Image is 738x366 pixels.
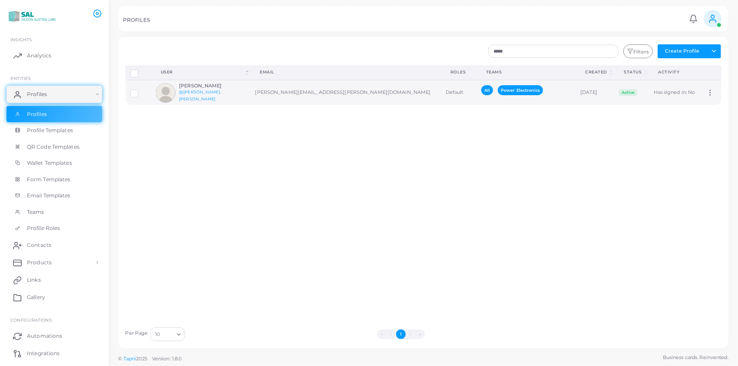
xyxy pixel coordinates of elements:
td: Default [441,80,477,105]
img: avatar [156,83,175,103]
span: 10 [155,330,160,339]
div: Status [624,69,642,75]
span: © [118,355,182,363]
div: User [161,69,244,75]
span: Profile Templates [27,126,73,134]
a: Teams [7,204,102,220]
span: Active [619,89,637,96]
a: Tapni [123,356,136,362]
span: ENTITIES [10,76,31,81]
a: QR Code Templates [7,139,102,155]
span: Teams [27,208,44,216]
a: Gallery [7,289,102,306]
h5: PROFILES [123,17,150,23]
span: Links [27,276,41,284]
a: Contacts [7,236,102,254]
td: [DATE] [576,80,614,105]
span: INSIGHTS [10,37,32,42]
div: Search for option [150,327,185,341]
span: Business cards. Reinvented. [663,354,728,361]
span: Contacts [27,241,51,249]
span: Has signed in: No [654,89,695,95]
a: Profiles [7,106,102,123]
span: Automations [27,332,62,340]
span: Profiles [27,90,47,98]
span: Version: 1.8.0 [152,356,182,362]
span: All [481,85,493,95]
span: Integrations [27,349,60,357]
a: Form Templates [7,171,102,188]
span: QR Code Templates [27,143,79,151]
a: Integrations [7,345,102,362]
a: Email Templates [7,187,102,204]
img: logo [8,8,56,24]
button: Create Profile [658,44,707,58]
th: Action [702,66,721,80]
a: Analytics [7,47,102,64]
a: Wallet Templates [7,155,102,171]
div: activity [659,69,692,75]
div: Created [585,69,608,75]
a: Profile Roles [7,220,102,236]
a: Profiles [7,86,102,103]
span: Analytics [27,52,51,60]
span: Products [27,259,52,266]
span: Configurations [10,317,52,323]
span: Profiles [27,110,47,118]
span: Profile Roles [27,224,60,232]
th: Row-selection [126,66,152,80]
label: Per Page [126,330,148,337]
h6: [PERSON_NAME] [179,83,243,89]
span: Email Templates [27,192,71,200]
span: Power Electronics [498,85,543,95]
a: @[PERSON_NAME].[PERSON_NAME] [179,90,221,101]
a: Profile Templates [7,122,102,139]
div: Email [260,69,432,75]
div: Roles [450,69,467,75]
a: Automations [7,327,102,345]
input: Search for option [161,329,173,339]
ul: Pagination [187,329,614,339]
span: 2025 [136,355,147,363]
button: Go to page 1 [396,329,406,339]
span: Form Templates [27,176,71,183]
td: [PERSON_NAME][EMAIL_ADDRESS][PERSON_NAME][DOMAIN_NAME] [251,80,441,105]
span: Gallery [27,293,45,301]
span: Wallet Templates [27,159,72,167]
a: Products [7,254,102,271]
div: Teams [486,69,566,75]
button: Filters [623,44,653,58]
a: Links [7,271,102,289]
